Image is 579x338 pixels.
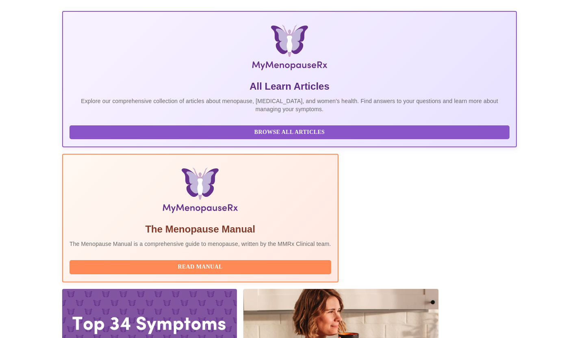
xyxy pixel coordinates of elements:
img: Menopause Manual [111,168,289,216]
span: Browse All Articles [78,127,501,138]
a: Read Manual [69,263,333,270]
img: MyMenopauseRx Logo [138,25,441,73]
button: Read Manual [69,260,331,274]
span: Read Manual [78,262,323,272]
a: Browse All Articles [69,128,512,135]
p: Explore our comprehensive collection of articles about menopause, [MEDICAL_DATA], and women's hea... [69,97,510,113]
p: The Menopause Manual is a comprehensive guide to menopause, written by the MMRx Clinical team. [69,240,331,248]
button: Browse All Articles [69,125,510,140]
h5: All Learn Articles [69,80,510,93]
h5: The Menopause Manual [69,223,331,236]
